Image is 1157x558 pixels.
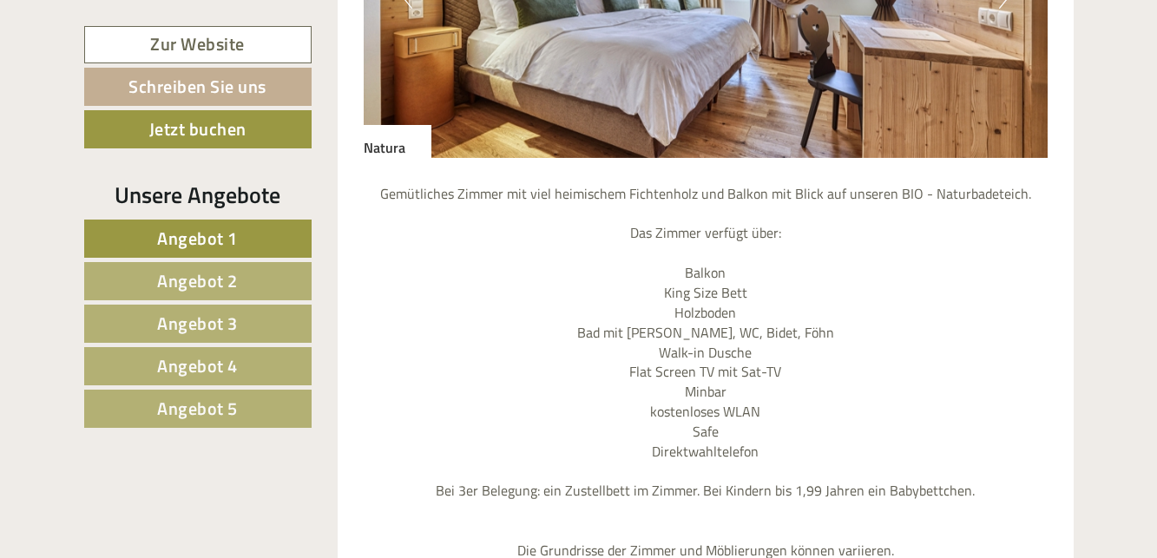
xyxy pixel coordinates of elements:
[84,68,312,106] a: Schreiben Sie uns
[157,395,238,422] span: Angebot 5
[157,225,238,252] span: Angebot 1
[84,26,312,63] a: Zur Website
[157,267,238,294] span: Angebot 2
[84,179,312,211] div: Unsere Angebote
[364,125,431,158] div: Natura
[84,110,312,148] a: Jetzt buchen
[157,352,238,379] span: Angebot 4
[157,310,238,337] span: Angebot 3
